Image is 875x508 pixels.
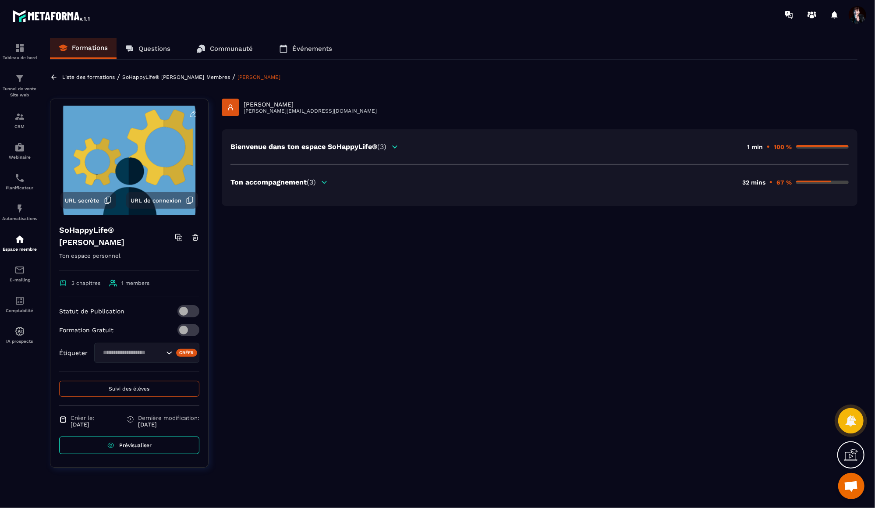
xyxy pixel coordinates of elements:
[14,111,25,122] img: formation
[230,142,386,151] p: Bienvenue dans ton espace SoHappyLife®
[117,38,179,59] a: Questions
[230,178,316,186] p: Ton accompagnement
[2,86,37,98] p: Tunnel de vente Site web
[244,101,377,108] p: [PERSON_NAME]
[59,349,88,356] p: Étiqueter
[100,348,164,358] input: Search for option
[71,280,100,286] span: 3 chapitres
[2,105,37,135] a: formationformationCRM
[59,251,199,270] p: Ton espace personnel
[14,73,25,84] img: formation
[117,73,120,81] span: /
[176,349,198,357] div: Créer
[14,173,25,183] img: scheduler
[14,295,25,306] img: accountant
[2,277,37,282] p: E-mailing
[50,38,117,59] a: Formations
[2,185,37,190] p: Planificateur
[2,135,37,166] a: automationsautomationsWebinaire
[71,421,95,428] p: [DATE]
[237,74,280,80] a: [PERSON_NAME]
[2,36,37,67] a: formationformationTableau de bord
[2,166,37,197] a: schedulerschedulerPlanificateur
[2,289,37,320] a: accountantaccountantComptabilité
[377,142,386,151] span: (3)
[59,437,199,454] a: Prévisualiser
[838,473,864,499] a: Ouvrir le chat
[206,74,230,80] a: Membres
[776,179,792,186] p: 67 %
[65,197,99,204] span: URL secrète
[121,280,149,286] span: 1 members
[138,415,199,421] span: Dernière modification:
[59,308,124,315] p: Statut de Publication
[59,224,175,249] h4: SoHappyLife® [PERSON_NAME]
[2,124,37,129] p: CRM
[59,327,113,334] p: Formation Gratuit
[14,142,25,153] img: automations
[122,74,204,80] a: SoHappyLife® [PERSON_NAME]
[119,442,152,448] span: Prévisualiser
[59,381,199,397] button: Suivi des élèves
[244,108,377,114] p: [PERSON_NAME][EMAIL_ADDRESS][DOMAIN_NAME]
[138,421,199,428] p: [DATE]
[2,55,37,60] p: Tableau de bord
[2,258,37,289] a: emailemailE-mailing
[210,45,253,53] p: Communauté
[57,106,202,215] img: background
[2,197,37,227] a: automationsautomationsAutomatisations
[292,45,332,53] p: Événements
[14,203,25,214] img: automations
[2,67,37,105] a: formationformationTunnel de vente Site web
[14,326,25,337] img: automations
[2,308,37,313] p: Comptabilité
[14,265,25,275] img: email
[60,192,116,209] button: URL secrète
[14,43,25,53] img: formation
[232,73,235,81] span: /
[2,155,37,160] p: Webinaire
[131,197,181,204] span: URL de connexion
[188,38,262,59] a: Communauté
[747,143,763,150] p: 1 min
[72,44,108,52] p: Formations
[2,216,37,221] p: Automatisations
[94,343,199,363] div: Search for option
[2,227,37,258] a: automationsautomationsEspace membre
[2,339,37,344] p: IA prospects
[270,38,341,59] a: Événements
[109,386,150,392] span: Suivi des élèves
[2,247,37,252] p: Espace membre
[774,143,792,150] p: 100 %
[12,8,91,24] img: logo
[71,415,95,421] span: Créer le:
[138,45,170,53] p: Questions
[126,192,198,209] button: URL de connexion
[742,179,765,186] p: 32 mins
[62,74,115,80] a: Liste des formations
[307,178,316,186] span: (3)
[14,234,25,245] img: automations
